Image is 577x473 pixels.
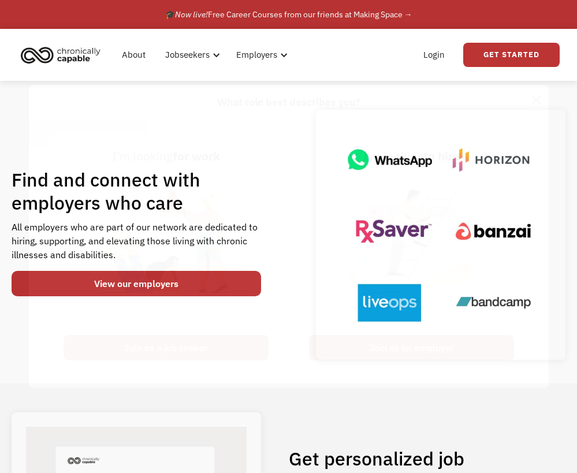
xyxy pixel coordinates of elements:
[115,36,152,73] a: About
[165,48,210,62] div: Jobseekers
[236,48,277,62] div: Employers
[17,42,109,68] a: home
[229,36,291,73] div: Employers
[17,42,104,68] img: Chronically Capable logo
[463,43,560,67] a: Get Started
[64,335,269,360] div: Join as a job seeker
[94,166,238,329] img: Chronically Capable Personalized Job Matching
[309,335,514,360] div: Join as an employer
[295,133,528,377] a: I'm lookingto hireJoin as an employer
[416,36,452,73] a: Login
[49,133,283,377] a: I'm lookingfor workJoin as a job seeker
[217,95,360,109] strong: What role best describes you?
[158,36,224,73] div: Jobseekers
[423,148,460,164] strong: to hire
[309,147,514,166] div: I'm looking
[173,148,220,164] strong: for work
[64,147,269,166] div: I'm looking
